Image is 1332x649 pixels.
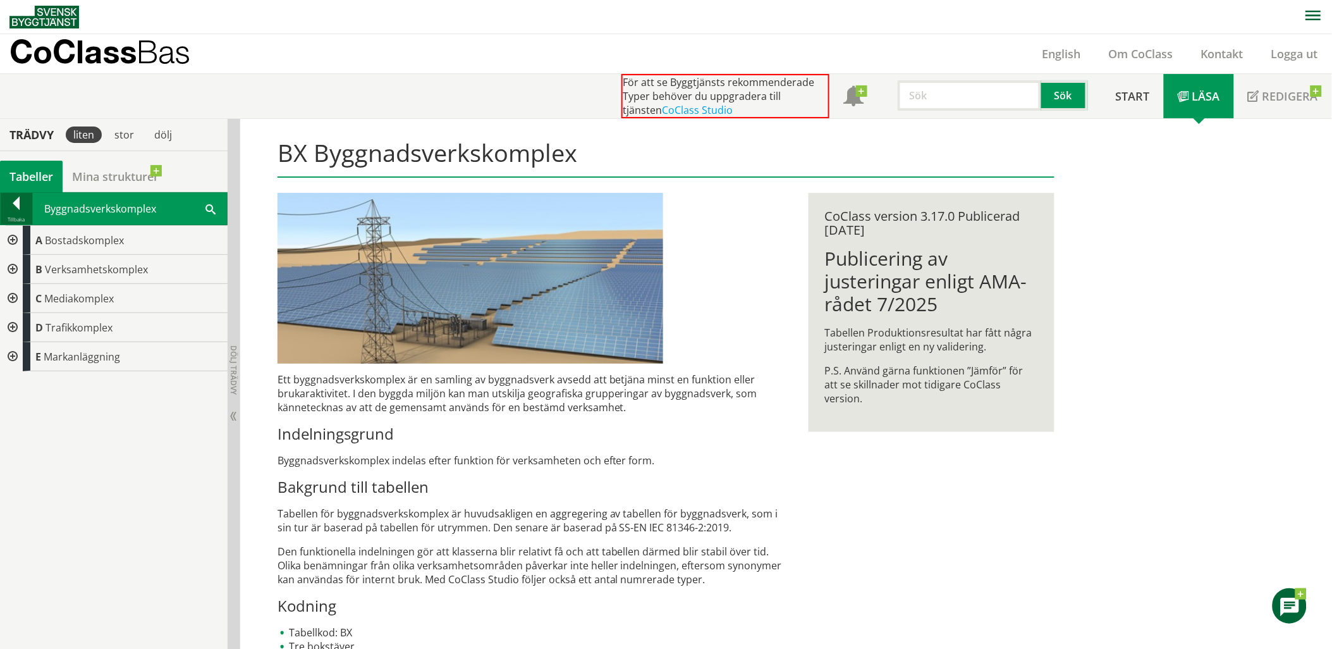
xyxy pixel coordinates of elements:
div: stor [107,127,142,143]
span: Markanläggning [44,350,120,364]
div: liten [66,127,102,143]
a: Start [1102,74,1164,118]
p: Tabellen för byggnadsverkskomplex är huvudsakligen en aggregering av tabellen för byggnadsverk, s... [278,507,789,535]
button: Sök [1041,80,1088,111]
img: Svensk Byggtjänst [9,6,79,28]
a: Logga ut [1257,46,1332,61]
div: Tillbaka [1,214,32,225]
p: P.S. Använd gärna funktionen ”Jämför” för att se skillnader mot tidigare CoClass version. [825,364,1038,405]
h1: BX Byggnadsverkskomplex [278,139,1054,178]
span: A [35,233,42,247]
h3: Indelningsgrund [278,424,789,443]
p: Tabellen Produktionsresultat har fått några justeringar enligt en ny validering. [825,326,1038,354]
span: Trafikkomplex [46,321,113,335]
span: C [35,292,42,306]
a: English [1029,46,1095,61]
p: Den funktionella indelningen gör att klasserna blir relativt få och att tabellen därmed blir stab... [278,545,789,586]
div: Trädvy [3,128,61,142]
h3: Kodning [278,596,789,615]
span: E [35,350,41,364]
span: Mediakomplex [44,292,114,306]
a: Läsa [1164,74,1234,118]
a: Mina strukturer [63,161,168,192]
span: D [35,321,43,335]
span: Sök i tabellen [205,202,216,215]
span: Läsa [1192,89,1220,104]
a: Redigera [1234,74,1332,118]
p: CoClass [9,44,190,59]
div: För att se Byggtjänsts rekommenderade Typer behöver du uppgradera till tjänsten [621,74,829,118]
h1: Publicering av justeringar enligt AMA-rådet 7/2025 [825,247,1038,316]
input: Sök [898,80,1041,111]
a: Kontakt [1187,46,1257,61]
li: Tabellkod: BX [278,626,789,640]
span: Redigera [1262,89,1318,104]
div: Byggnadsverkskomplex [33,193,227,225]
span: Dölj trädvy [228,345,239,395]
span: Bostadskomplex [45,233,124,247]
div: CoClass version 3.17.0 Publicerad [DATE] [825,209,1038,237]
div: dölj [147,127,180,143]
a: Om CoClass [1095,46,1187,61]
span: B [35,263,42,276]
h3: Bakgrund till tabellen [278,478,789,497]
span: Start [1116,89,1150,104]
a: CoClassBas [9,34,217,73]
span: Verksamhetskomplex [45,263,148,276]
a: CoClass Studio [662,103,733,117]
span: Notifikationer [843,87,864,108]
img: 37641-solenergisiemensstor.jpg [278,193,663,364]
span: Bas [137,33,190,70]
